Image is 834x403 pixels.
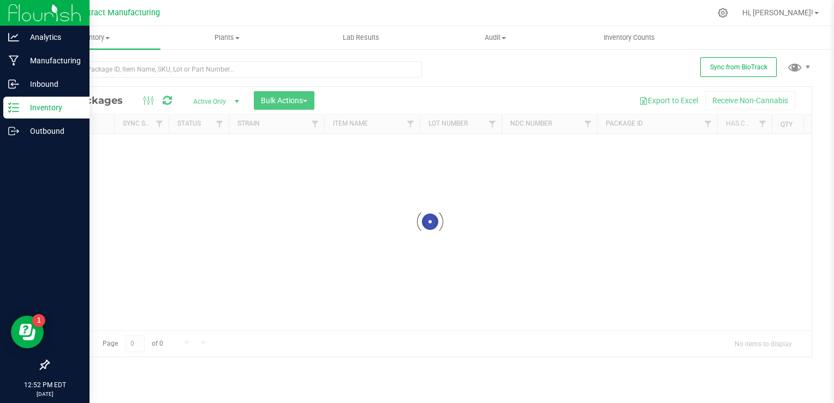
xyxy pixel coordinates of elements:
[26,26,160,49] a: Inventory
[710,63,767,71] span: Sync from BioTrack
[562,26,696,49] a: Inventory Counts
[5,390,85,398] p: [DATE]
[716,8,730,18] div: Manage settings
[5,380,85,390] p: 12:52 PM EDT
[294,26,428,49] a: Lab Results
[19,54,85,67] p: Manufacturing
[428,26,563,49] a: Audit
[11,316,44,348] iframe: Resource center
[19,101,85,114] p: Inventory
[8,32,19,43] inline-svg: Analytics
[700,57,777,77] button: Sync from BioTrack
[8,55,19,66] inline-svg: Manufacturing
[742,8,813,17] span: Hi, [PERSON_NAME]!
[19,31,85,44] p: Analytics
[429,33,562,43] span: Audit
[328,33,394,43] span: Lab Results
[19,125,85,138] p: Outbound
[8,126,19,137] inline-svg: Outbound
[160,26,295,49] a: Plants
[589,33,670,43] span: Inventory Counts
[48,61,422,78] input: Search Package ID, Item Name, SKU, Lot or Part Number...
[8,79,19,90] inline-svg: Inbound
[63,8,160,17] span: CT Contract Manufacturing
[26,33,160,43] span: Inventory
[8,102,19,113] inline-svg: Inventory
[161,33,294,43] span: Plants
[19,78,85,91] p: Inbound
[32,314,45,327] iframe: Resource center unread badge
